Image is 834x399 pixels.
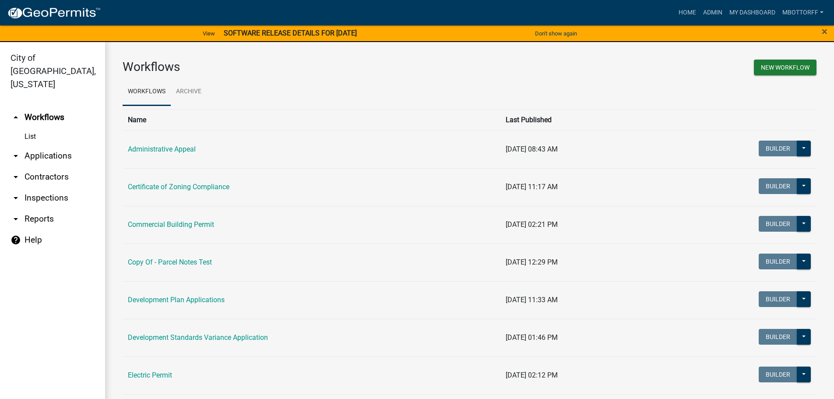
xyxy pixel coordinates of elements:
button: Builder [759,329,797,345]
a: Development Plan Applications [128,296,225,304]
i: arrow_drop_down [11,172,21,182]
i: arrow_drop_up [11,112,21,123]
a: My Dashboard [726,4,779,21]
i: help [11,235,21,245]
button: Close [822,26,827,37]
button: Builder [759,291,797,307]
i: arrow_drop_down [11,193,21,203]
span: [DATE] 08:43 AM [506,145,558,153]
button: New Workflow [754,60,816,75]
a: Certificate of Zoning Compliance [128,183,229,191]
span: [DATE] 11:33 AM [506,296,558,304]
th: Last Published [500,109,658,131]
button: Builder [759,178,797,194]
a: Home [675,4,700,21]
a: Commercial Building Permit [128,220,214,229]
span: [DATE] 12:29 PM [506,258,558,266]
a: View [199,26,218,41]
a: Mbottorff [779,4,827,21]
span: [DATE] 02:21 PM [506,220,558,229]
button: Don't show again [531,26,581,41]
button: Builder [759,141,797,156]
span: [DATE] 11:17 AM [506,183,558,191]
span: [DATE] 02:12 PM [506,371,558,379]
a: Administrative Appeal [128,145,196,153]
strong: SOFTWARE RELEASE DETAILS FOR [DATE] [224,29,357,37]
span: × [822,25,827,38]
button: Builder [759,367,797,382]
i: arrow_drop_down [11,214,21,224]
a: Development Standards Variance Application [128,333,268,342]
a: Archive [171,78,207,106]
a: Workflows [123,78,171,106]
i: arrow_drop_down [11,151,21,161]
th: Name [123,109,500,131]
button: Builder [759,254,797,269]
h3: Workflows [123,60,463,74]
a: Electric Permit [128,371,172,379]
button: Builder [759,216,797,232]
span: [DATE] 01:46 PM [506,333,558,342]
a: Copy Of - Parcel Notes Test [128,258,212,266]
a: Admin [700,4,726,21]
